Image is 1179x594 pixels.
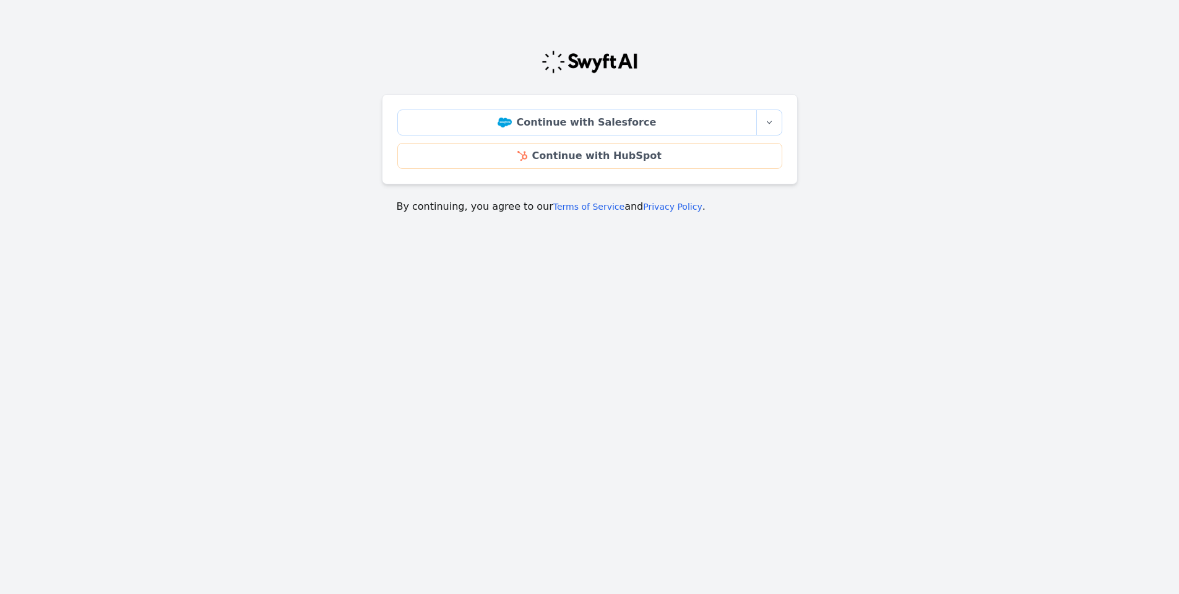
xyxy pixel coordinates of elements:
img: Swyft Logo [541,49,639,74]
p: By continuing, you agree to our and . [397,199,783,214]
a: Continue with HubSpot [397,143,782,169]
img: HubSpot [517,151,527,161]
a: Terms of Service [553,202,624,212]
img: Salesforce [498,118,512,127]
a: Continue with Salesforce [397,110,757,136]
a: Privacy Policy [643,202,702,212]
